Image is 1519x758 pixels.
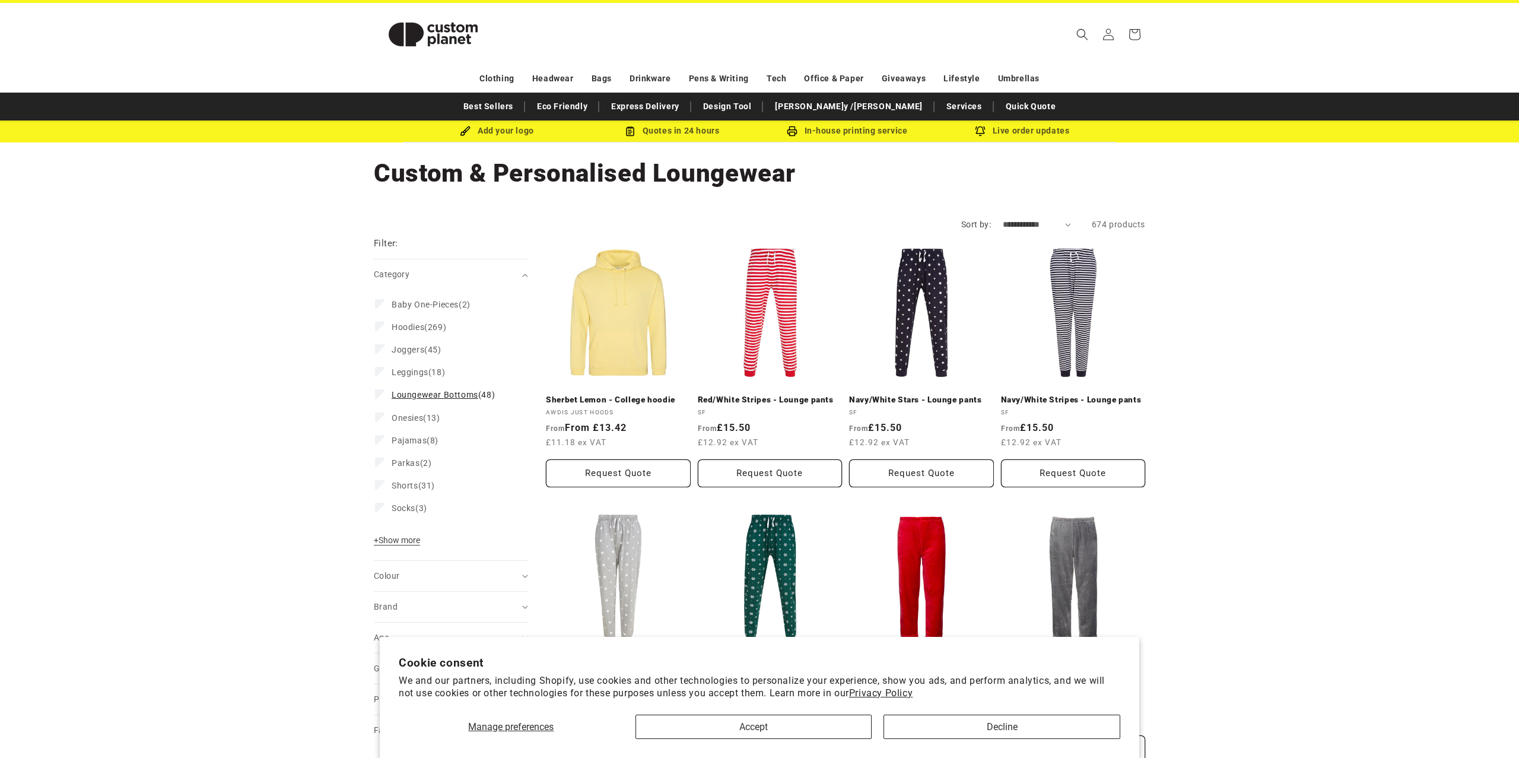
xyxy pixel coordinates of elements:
span: Joggers [392,345,424,354]
button: Manage preferences [399,715,624,739]
span: (45) [392,344,441,355]
div: Live order updates [935,123,1110,138]
span: (48) [392,389,495,400]
button: Decline [884,715,1120,739]
button: Request Quote [698,459,843,487]
summary: Age (0 selected) [374,623,528,653]
a: Navy/White Stars - Lounge pants [849,395,994,405]
span: Shorts [392,481,418,490]
span: Onesies [392,413,423,423]
div: Quotes in 24 hours [584,123,759,138]
summary: Brand (0 selected) [374,592,528,622]
span: (2) [392,299,471,310]
span: 674 products [1092,220,1145,229]
a: Giveaways [882,68,926,89]
a: Red/White Stripes - Lounge pants [698,395,843,405]
span: Pajamas [392,436,427,445]
a: Best Sellers [457,96,519,117]
img: Order updates [975,126,986,137]
a: Lifestyle [943,68,980,89]
a: Headwear [532,68,574,89]
span: Loungewear Bottoms [392,390,478,399]
img: In-house printing [787,126,797,137]
button: Show more [374,535,424,551]
span: Price [374,694,393,704]
div: Add your logo [409,123,584,138]
summary: Colour (0 selected) [374,561,528,591]
a: Pens & Writing [689,68,749,89]
span: + [374,535,379,545]
span: Socks [392,503,415,513]
span: Age [374,633,389,642]
span: Colour [374,571,399,581]
a: [PERSON_NAME]y /[PERSON_NAME] [769,96,928,117]
span: (8) [392,435,438,446]
summary: Search [1069,21,1095,47]
iframe: Chat Widget [1316,630,1519,758]
a: Tech [767,68,786,89]
button: Accept [635,715,872,739]
a: Privacy Policy [849,687,913,699]
a: Custom Planet [370,3,497,65]
span: Leggings [392,367,428,377]
summary: Fabric (0 selected) [374,715,528,746]
summary: Gender (0 selected) [374,654,528,684]
img: Order Updates Icon [625,126,635,137]
span: (18) [392,367,445,378]
a: Express Delivery [605,96,685,117]
span: (269) [392,322,446,332]
a: Office & Paper [804,68,863,89]
a: Sherbet Lemon - College hoodie [546,395,691,405]
span: Baby One-Pieces [392,300,459,309]
span: Manage preferences [468,721,554,732]
h2: Filter: [374,237,398,250]
a: Bags [592,68,612,89]
img: Brush Icon [460,126,471,137]
span: Category [374,269,409,279]
a: Clothing [479,68,514,89]
span: Hoodies [392,322,424,332]
h2: Cookie consent [399,656,1120,670]
span: Gender [374,664,402,673]
summary: Price [374,684,528,715]
button: Request Quote [546,459,691,487]
div: In-house printing service [759,123,935,138]
a: Navy/White Stripes - Lounge pants [1001,395,1146,405]
span: (13) [392,413,440,423]
button: Request Quote [1001,459,1146,487]
label: Sort by: [961,220,991,229]
img: Custom Planet [374,8,492,61]
summary: Category (0 selected) [374,259,528,290]
a: Umbrellas [998,68,1040,89]
a: Drinkware [630,68,670,89]
a: Eco Friendly [531,96,593,117]
a: Quick Quote [1000,96,1062,117]
a: Design Tool [697,96,758,117]
span: Parkas [392,458,420,468]
a: Services [940,96,988,117]
span: (31) [392,480,435,491]
p: We and our partners, including Shopify, use cookies and other technologies to personalize your ex... [399,675,1120,700]
span: (2) [392,458,431,468]
span: (3) [392,503,427,513]
button: Request Quote [849,459,994,487]
span: Brand [374,602,398,611]
h1: Custom & Personalised Loungewear [374,157,1145,189]
span: Show more [374,535,420,545]
span: Fabric [374,725,398,735]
